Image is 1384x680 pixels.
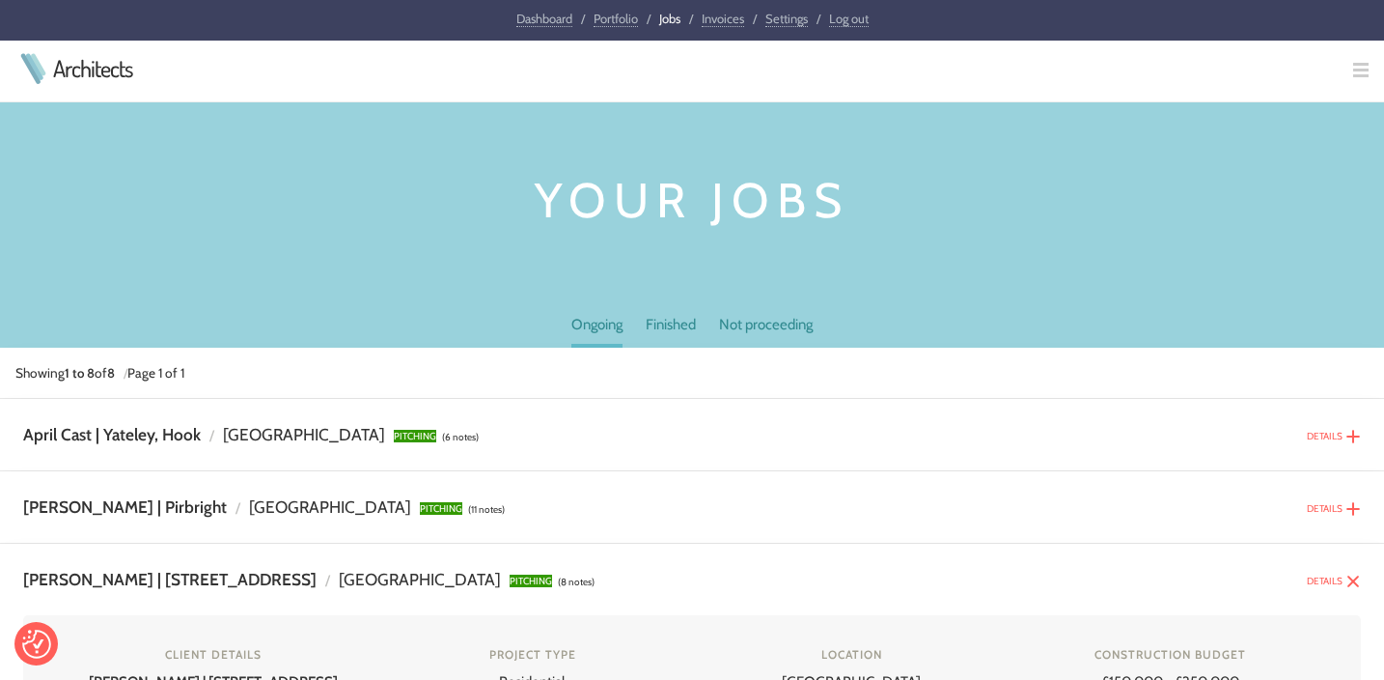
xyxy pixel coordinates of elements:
[1042,646,1300,664] h4: Construction budget
[1307,430,1342,442] a: DETAILS
[765,11,808,27] a: Settings
[107,365,115,381] strong: 8
[594,11,638,27] a: Portfolio
[659,11,680,26] a: Jobs
[85,646,343,664] h4: Client details
[15,363,184,383] div: Showing of Page 1 of 1
[420,502,462,515] span: PITCHING
[1307,502,1342,515] a: DETAILS
[723,646,981,664] h4: Location
[22,630,51,659] button: Consent Preferences
[817,11,820,26] span: /
[213,164,1171,237] h1: Your jobs
[23,424,201,444] span: April Cast | Yateley, Hook
[516,11,572,27] a: Dashboard
[65,365,95,381] strong: 1 to 8
[581,11,585,26] span: /
[702,11,744,27] a: Invoices
[339,569,501,589] span: [GEOGRAPHIC_DATA]
[1345,429,1361,444] img: DETAILS
[510,575,552,587] span: PITCHING
[753,11,757,26] span: /
[23,569,317,589] span: [PERSON_NAME] | [STREET_ADDRESS]
[223,424,385,444] span: [GEOGRAPHIC_DATA]
[1345,496,1361,514] a: Click to view details
[647,11,650,26] span: /
[249,496,411,517] span: [GEOGRAPHIC_DATA]
[22,630,51,659] img: Revisit consent button
[558,576,595,588] span: (8 notes)
[442,431,479,443] span: (6 notes)
[646,314,696,344] a: Finished
[15,53,50,84] img: Architects
[53,57,132,80] a: Architects
[394,430,436,442] span: PITCHING
[325,572,330,589] span: /
[689,11,693,26] span: /
[404,646,662,664] h4: Project type
[235,499,240,517] span: /
[23,496,227,517] span: [PERSON_NAME] | Pirbright
[124,365,127,381] span: /
[829,11,869,27] a: Log out
[1307,575,1342,587] a: DETAILS
[1345,424,1361,441] a: Click to view details
[1345,569,1361,586] a: Click to view details
[571,314,623,348] a: Ongoing
[468,503,505,516] span: (11 notes)
[209,427,214,444] span: /
[719,314,813,344] a: Not proceeding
